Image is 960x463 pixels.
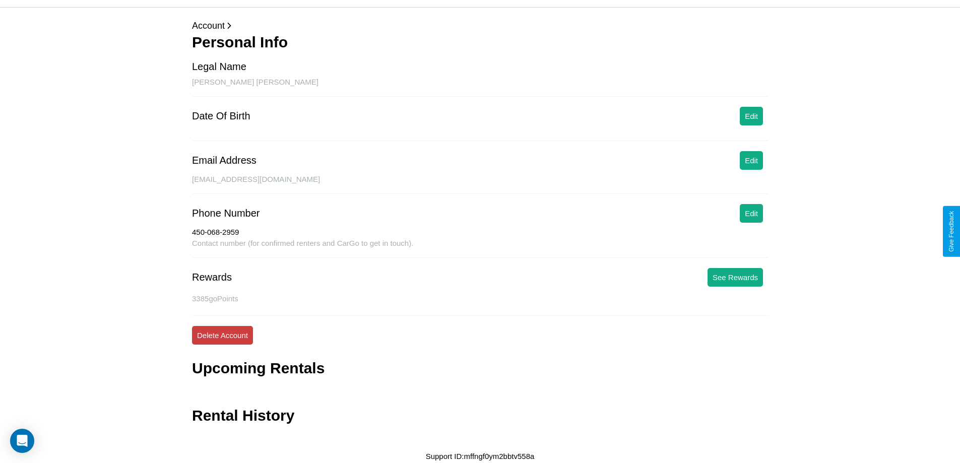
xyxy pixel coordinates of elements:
[708,268,763,287] button: See Rewards
[192,110,250,122] div: Date Of Birth
[192,326,253,345] button: Delete Account
[192,407,294,424] h3: Rental History
[948,211,955,252] div: Give Feedback
[192,272,232,283] div: Rewards
[192,78,768,97] div: [PERSON_NAME] [PERSON_NAME]
[192,18,768,34] p: Account
[192,360,325,377] h3: Upcoming Rentals
[192,155,257,166] div: Email Address
[740,107,763,125] button: Edit
[192,292,768,305] p: 3385 goPoints
[192,175,768,194] div: [EMAIL_ADDRESS][DOMAIN_NAME]
[192,239,768,258] div: Contact number (for confirmed renters and CarGo to get in touch).
[10,429,34,453] div: Open Intercom Messenger
[192,228,768,239] div: 450-068-2959
[740,204,763,223] button: Edit
[426,449,535,463] p: Support ID: mffngf0ym2bbtv558a
[740,151,763,170] button: Edit
[192,61,246,73] div: Legal Name
[192,34,768,51] h3: Personal Info
[192,208,260,219] div: Phone Number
